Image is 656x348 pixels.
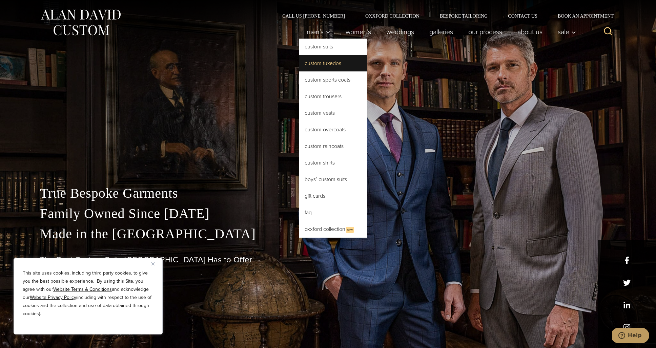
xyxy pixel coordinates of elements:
a: weddings [379,25,422,39]
button: Sale sub menu toggle [550,25,580,39]
a: Contact Us [498,14,548,18]
a: Custom Tuxedos [299,55,367,71]
a: Our Process [461,25,510,39]
a: Custom Shirts [299,155,367,171]
a: Book an Appointment [548,14,616,18]
a: Custom Trousers [299,88,367,105]
a: x/twitter [623,279,631,286]
button: Men’s sub menu toggle [299,25,338,39]
a: Custom Vests [299,105,367,121]
a: Oxxford Collection [355,14,430,18]
p: True Bespoke Garments Family Owned Since [DATE] Made in the [GEOGRAPHIC_DATA] [40,183,616,244]
a: Website Privacy Policy [30,294,76,301]
nav: Secondary Navigation [272,14,616,18]
iframe: Opens a widget where you can chat to one of our agents [612,328,649,345]
a: Custom Sports Coats [299,72,367,88]
a: Women’s [338,25,379,39]
button: View Search Form [600,24,616,40]
button: Close [151,260,160,268]
h1: The Best Custom Suits [GEOGRAPHIC_DATA] Has to Offer [40,255,616,265]
span: New [346,227,354,233]
a: Custom Raincoats [299,138,367,154]
a: instagram [623,324,631,331]
img: Alan David Custom [40,7,121,38]
a: Website Terms & Conditions [53,286,112,293]
a: Call Us [PHONE_NUMBER] [272,14,355,18]
nav: Primary Navigation [299,25,580,39]
a: FAQ [299,204,367,221]
a: Galleries [422,25,461,39]
a: Oxxford CollectionNew [299,221,367,238]
a: Bespoke Tailoring [430,14,498,18]
a: linkedin [623,301,631,309]
a: Gift Cards [299,188,367,204]
img: Close [151,262,155,265]
a: Boys’ Custom Suits [299,171,367,188]
a: Custom Suits [299,39,367,55]
a: Custom Overcoats [299,122,367,138]
a: facebook [623,257,631,264]
a: About Us [510,25,550,39]
p: This site uses cookies, including third party cookies, to give you the best possible experience. ... [23,269,153,318]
